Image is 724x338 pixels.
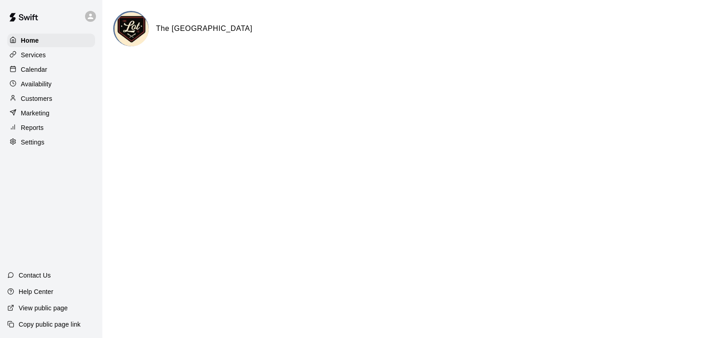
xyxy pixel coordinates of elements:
p: Marketing [21,109,50,118]
a: Services [7,48,95,62]
p: Reports [21,123,44,132]
p: Services [21,50,46,60]
a: Calendar [7,63,95,76]
p: Customers [21,94,52,103]
img: The Lot TX logo [115,12,149,46]
p: Calendar [21,65,47,74]
p: Copy public page link [19,320,80,329]
p: Settings [21,138,45,147]
h6: The [GEOGRAPHIC_DATA] [156,23,252,35]
a: Reports [7,121,95,134]
p: View public page [19,303,68,313]
p: Contact Us [19,271,51,280]
a: Marketing [7,106,95,120]
a: Availability [7,77,95,91]
a: Home [7,34,95,47]
p: Availability [21,80,52,89]
a: Customers [7,92,95,105]
a: Settings [7,135,95,149]
p: Help Center [19,287,53,296]
p: Home [21,36,39,45]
